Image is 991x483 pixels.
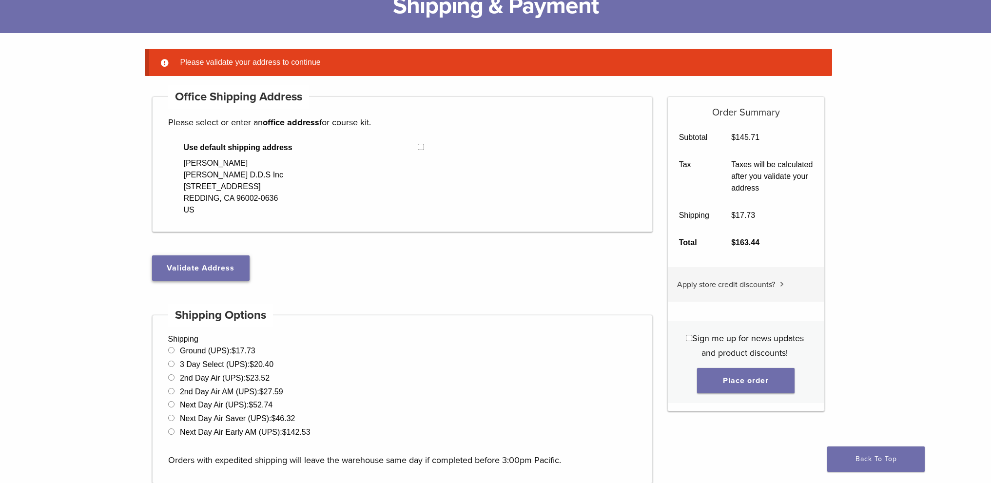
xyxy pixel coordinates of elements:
label: Ground (UPS): [180,347,255,355]
span: $ [731,133,736,141]
bdi: 163.44 [731,238,759,247]
bdi: 20.40 [250,360,273,368]
bdi: 17.73 [731,211,755,219]
span: Use default shipping address [184,142,418,154]
label: Next Day Air (UPS): [180,401,272,409]
bdi: 23.52 [246,374,270,382]
span: $ [249,401,253,409]
button: Place order [697,368,795,393]
p: Orders with expedited shipping will leave the warehouse same day if completed before 3:00pm Pacific. [168,438,637,467]
label: 2nd Day Air AM (UPS): [180,387,283,396]
strong: office address [263,117,319,128]
th: Shipping [668,202,720,229]
img: caret.svg [780,282,784,287]
span: Apply store credit discounts? [677,280,775,290]
span: $ [272,414,276,423]
span: $ [731,211,736,219]
a: Back To Top [827,446,925,472]
li: Please validate your address to continue [176,57,816,68]
span: $ [259,387,264,396]
bdi: 52.74 [249,401,272,409]
th: Total [668,229,720,256]
td: Taxes will be calculated after you validate your address [720,151,824,202]
th: Tax [668,151,720,202]
label: 2nd Day Air (UPS): [180,374,270,382]
button: Validate Address [152,255,250,281]
span: $ [250,360,254,368]
span: $ [246,374,250,382]
h4: Office Shipping Address [168,85,310,109]
p: Please select or enter an for course kit. [168,115,637,130]
th: Subtotal [668,124,720,151]
span: $ [731,238,736,247]
input: Sign me up for news updates and product discounts! [686,335,692,341]
span: $ [232,347,236,355]
h5: Order Summary [668,97,824,118]
h4: Shipping Options [168,304,273,327]
span: $ [282,428,287,436]
span: Sign me up for news updates and product discounts! [692,333,804,358]
label: Next Day Air Early AM (UPS): [180,428,311,436]
bdi: 142.53 [282,428,311,436]
bdi: 27.59 [259,387,283,396]
label: Next Day Air Saver (UPS): [180,414,295,423]
label: 3 Day Select (UPS): [180,360,273,368]
bdi: 46.32 [272,414,295,423]
div: [PERSON_NAME] [PERSON_NAME] D.D.S Inc [STREET_ADDRESS] REDDING, CA 96002-0636 US [184,157,284,216]
bdi: 145.71 [731,133,759,141]
bdi: 17.73 [232,347,255,355]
